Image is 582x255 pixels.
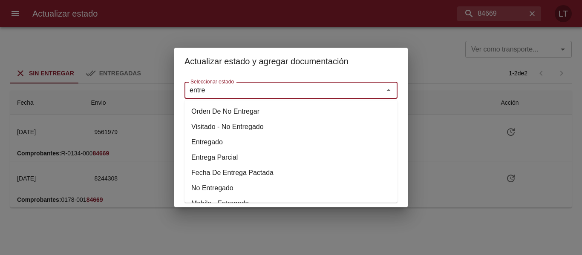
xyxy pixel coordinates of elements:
li: Visitado - No Entregado [184,119,398,135]
li: Entregado [184,135,398,150]
li: No Entregado [184,181,398,196]
li: Entrega Parcial [184,150,398,165]
li: Orden De No Entregar [184,104,398,119]
li: Mobile - Entregado [184,196,398,211]
h2: Actualizar estado y agregar documentación [184,54,398,68]
li: Fecha De Entrega Pactada [184,165,398,181]
button: Close [383,84,395,96]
